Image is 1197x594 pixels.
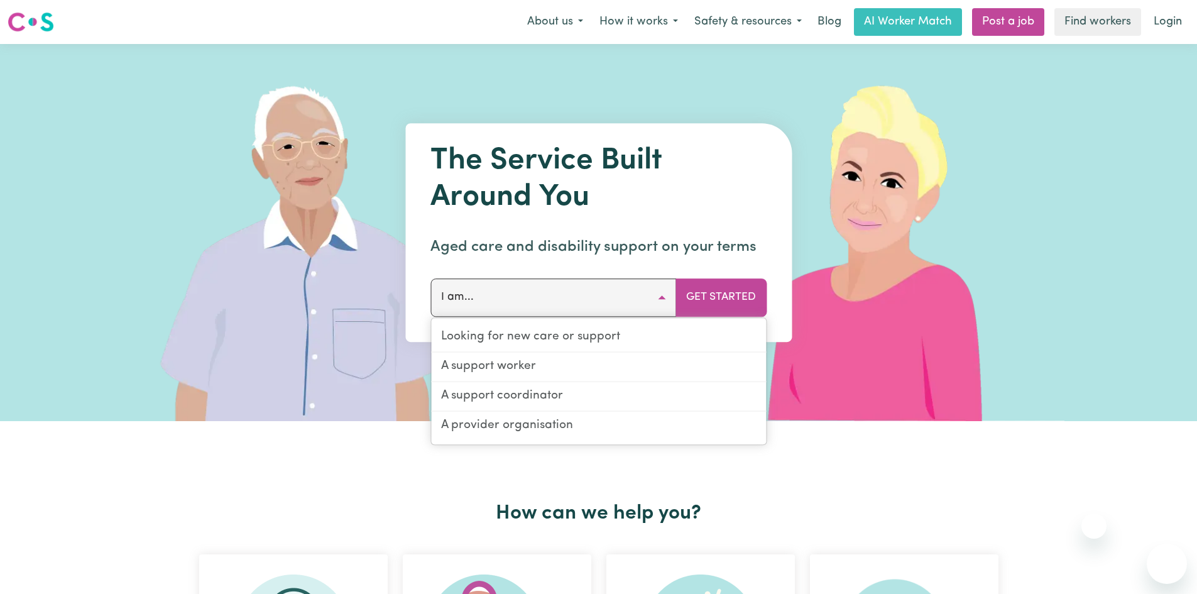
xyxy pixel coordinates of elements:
a: A provider organisation [431,412,766,440]
iframe: Button to launch messaging window [1147,544,1187,584]
button: Safety & resources [686,9,810,35]
button: I am... [430,278,676,316]
p: Aged care and disability support on your terms [430,236,767,258]
a: Careseekers logo [8,8,54,36]
button: About us [519,9,591,35]
div: I am... [430,317,767,445]
a: A support coordinator [431,382,766,412]
h1: The Service Built Around You [430,143,767,216]
button: Get Started [675,278,767,316]
h2: How can we help you? [192,502,1006,525]
button: How it works [591,9,686,35]
a: Blog [810,8,849,36]
a: Find workers [1054,8,1141,36]
iframe: Close message [1081,514,1107,539]
a: Post a job [972,8,1044,36]
a: A support worker [431,353,766,382]
a: Login [1146,8,1189,36]
img: Careseekers logo [8,11,54,33]
a: AI Worker Match [854,8,962,36]
a: Looking for new care or support [431,323,766,353]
